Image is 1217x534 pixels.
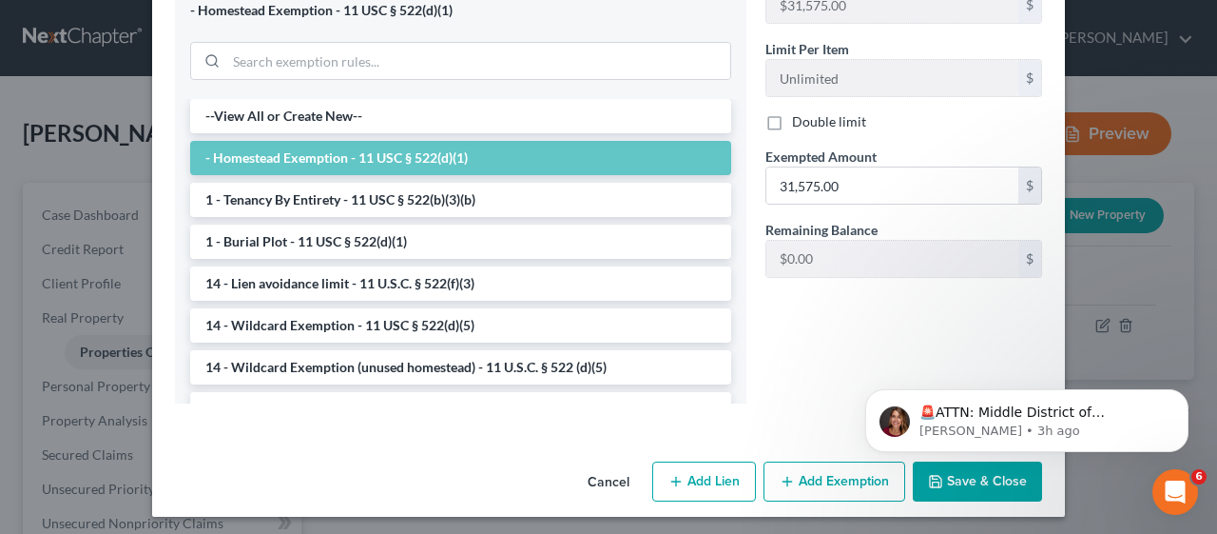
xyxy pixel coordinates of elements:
div: $ [1018,241,1041,277]
li: --View All or Create New-- [190,99,731,133]
label: Limit Per Item [765,39,849,59]
input: Search exemption rules... [226,43,730,79]
li: 14 - Wildcard Exemption - 11 USC § 522(d)(5) [190,308,731,343]
input: 0.00 [766,168,1018,204]
label: Remaining Balance [765,220,878,240]
li: - Homestead Exemption - 11 USC § 522(d)(1) [190,141,731,175]
li: 1 - Tenancy By Entirety - 11 USC § 522(b)(3)(b) [190,183,731,217]
span: 6 [1191,469,1207,485]
li: 11 - Wearing Apparel - 11 USC § 522(d)(3) [190,392,731,426]
li: 14 - Lien avoidance limit - 11 U.S.C. § 522(f)(3) [190,267,731,301]
iframe: Intercom live chat [1152,469,1198,515]
button: Cancel [572,464,645,502]
iframe: Intercom notifications message [837,349,1217,483]
div: $ [1018,168,1041,204]
input: -- [766,60,1018,96]
label: Double limit [792,112,866,131]
input: -- [766,241,1018,277]
li: 1 - Burial Plot - 11 USC § 522(d)(1) [190,225,731,259]
span: Exempted Amount [765,148,877,165]
li: 14 - Wildcard Exemption (unused homestead) - 11 U.S.C. § 522 (d)(5) [190,350,731,385]
div: $ [1018,60,1041,96]
div: - Homestead Exemption - 11 USC § 522(d)(1) [190,2,731,20]
button: Add Lien [652,462,756,502]
button: Add Exemption [763,462,905,502]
